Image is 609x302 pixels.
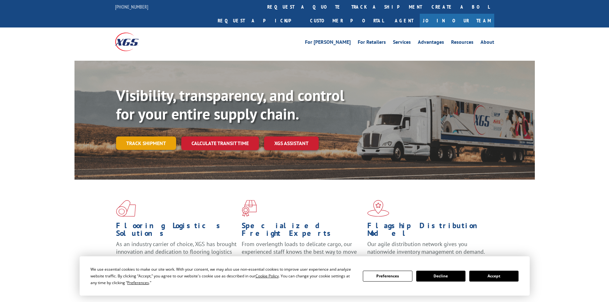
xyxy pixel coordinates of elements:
a: Track shipment [116,136,176,150]
a: Customer Portal [305,14,388,27]
a: Request a pickup [213,14,305,27]
img: xgs-icon-total-supply-chain-intelligence-red [116,200,136,217]
b: Visibility, transparency, and control for your entire supply chain. [116,85,344,124]
a: Services [393,40,411,47]
span: Preferences [127,280,149,285]
a: For [PERSON_NAME] [305,40,351,47]
a: Agent [388,14,420,27]
a: Resources [451,40,473,47]
button: Accept [469,271,519,282]
span: As an industry carrier of choice, XGS has brought innovation and dedication to flooring logistics... [116,240,237,263]
a: For Retailers [358,40,386,47]
h1: Flagship Distribution Model [367,222,488,240]
a: Calculate transit time [181,136,259,150]
h1: Flooring Logistics Solutions [116,222,237,240]
img: xgs-icon-flagship-distribution-model-red [367,200,389,217]
span: Our agile distribution network gives you nationwide inventory management on demand. [367,240,485,255]
a: Join Our Team [420,14,494,27]
button: Preferences [363,271,412,282]
button: Decline [416,271,465,282]
h1: Specialized Freight Experts [242,222,363,240]
span: Cookie Policy [255,273,279,279]
div: Cookie Consent Prompt [80,256,530,296]
p: From overlength loads to delicate cargo, our experienced staff knows the best way to move your fr... [242,240,363,269]
a: Advantages [418,40,444,47]
div: We use essential cookies to make our site work. With your consent, we may also use non-essential ... [90,266,355,286]
a: XGS ASSISTANT [264,136,319,150]
a: About [480,40,494,47]
img: xgs-icon-focused-on-flooring-red [242,200,257,217]
a: [PHONE_NUMBER] [115,4,148,10]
